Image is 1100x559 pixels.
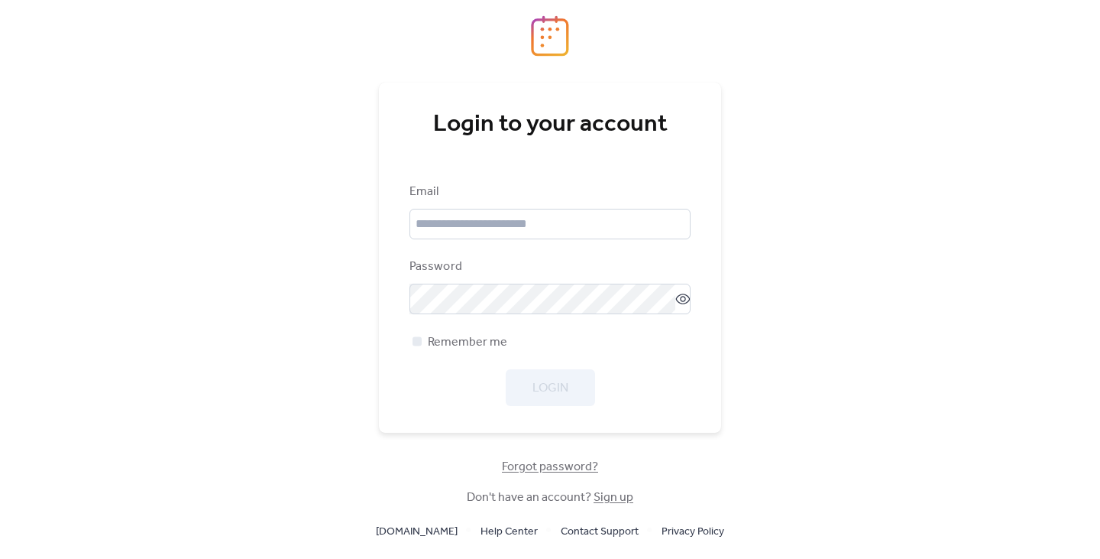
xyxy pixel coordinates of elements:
span: Contact Support [561,523,639,541]
img: logo [531,15,569,57]
a: [DOMAIN_NAME] [376,522,458,541]
a: Forgot password? [502,463,598,471]
span: Forgot password? [502,458,598,476]
span: Don't have an account? [467,489,633,507]
a: Sign up [594,486,633,509]
span: Help Center [480,523,538,541]
div: Login to your account [409,109,691,140]
span: Privacy Policy [662,523,724,541]
span: [DOMAIN_NAME] [376,523,458,541]
span: Remember me [428,333,507,352]
a: Help Center [480,522,538,541]
a: Privacy Policy [662,522,724,541]
div: Password [409,258,687,276]
div: Email [409,183,687,201]
a: Contact Support [561,522,639,541]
